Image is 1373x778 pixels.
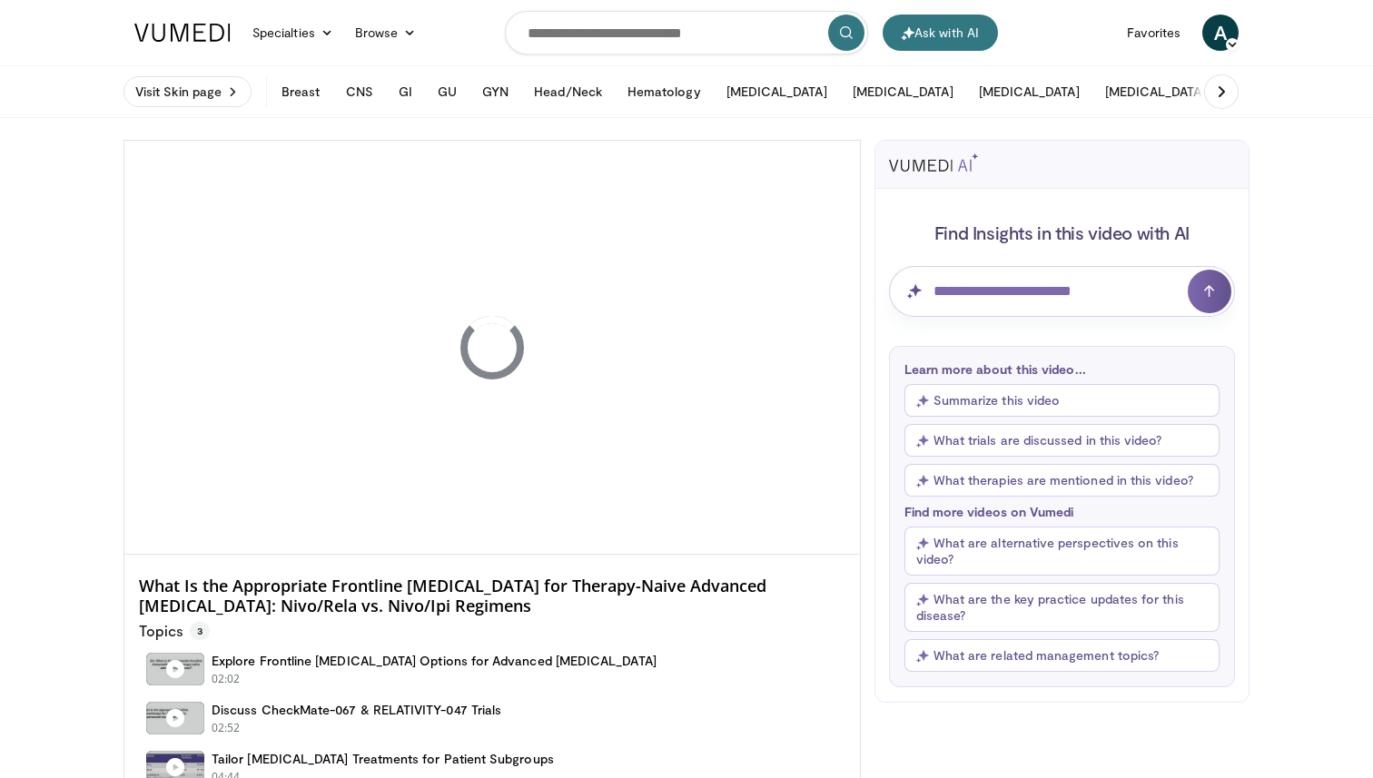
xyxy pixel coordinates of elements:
[904,464,1220,497] button: What therapies are mentioned in this video?
[212,702,501,718] h4: Discuss CheckMate-067 & RELATIVITY-047 Trials
[1202,15,1239,51] a: A
[904,583,1220,632] button: What are the key practice updates for this disease?
[139,576,845,616] h4: What Is the Appropriate Frontline [MEDICAL_DATA] for Therapy-Naive Advanced [MEDICAL_DATA]: Nivo/...
[388,74,423,110] button: GI
[904,384,1220,417] button: Summarize this video
[904,424,1220,457] button: What trials are discussed in this video?
[471,74,519,110] button: GYN
[1116,15,1191,51] a: Favorites
[212,751,554,767] h4: Tailor [MEDICAL_DATA] Treatments for Patient Subgroups
[883,15,998,51] button: Ask with AI
[427,74,468,110] button: GU
[505,11,868,54] input: Search topics, interventions
[139,622,210,640] p: Topics
[523,74,613,110] button: Head/Neck
[123,76,252,107] a: Visit Skin page
[344,15,428,51] a: Browse
[190,622,210,640] span: 3
[212,720,241,736] p: 02:52
[889,266,1235,317] input: Question for AI
[716,74,838,110] button: [MEDICAL_DATA]
[904,639,1220,672] button: What are related management topics?
[904,504,1220,519] p: Find more videos on Vumedi
[271,74,331,110] button: Breast
[124,141,860,555] video-js: Video Player
[889,221,1235,244] h4: Find Insights in this video with AI
[335,74,384,110] button: CNS
[617,74,712,110] button: Hematology
[842,74,964,110] button: [MEDICAL_DATA]
[212,671,241,687] p: 02:02
[968,74,1091,110] button: [MEDICAL_DATA]
[242,15,344,51] a: Specialties
[134,24,231,42] img: VuMedi Logo
[904,527,1220,576] button: What are alternative perspectives on this video?
[1094,74,1217,110] button: [MEDICAL_DATA]
[889,153,978,172] img: vumedi-ai-logo.svg
[212,653,657,669] h4: Explore Frontline [MEDICAL_DATA] Options for Advanced [MEDICAL_DATA]
[904,361,1220,377] p: Learn more about this video...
